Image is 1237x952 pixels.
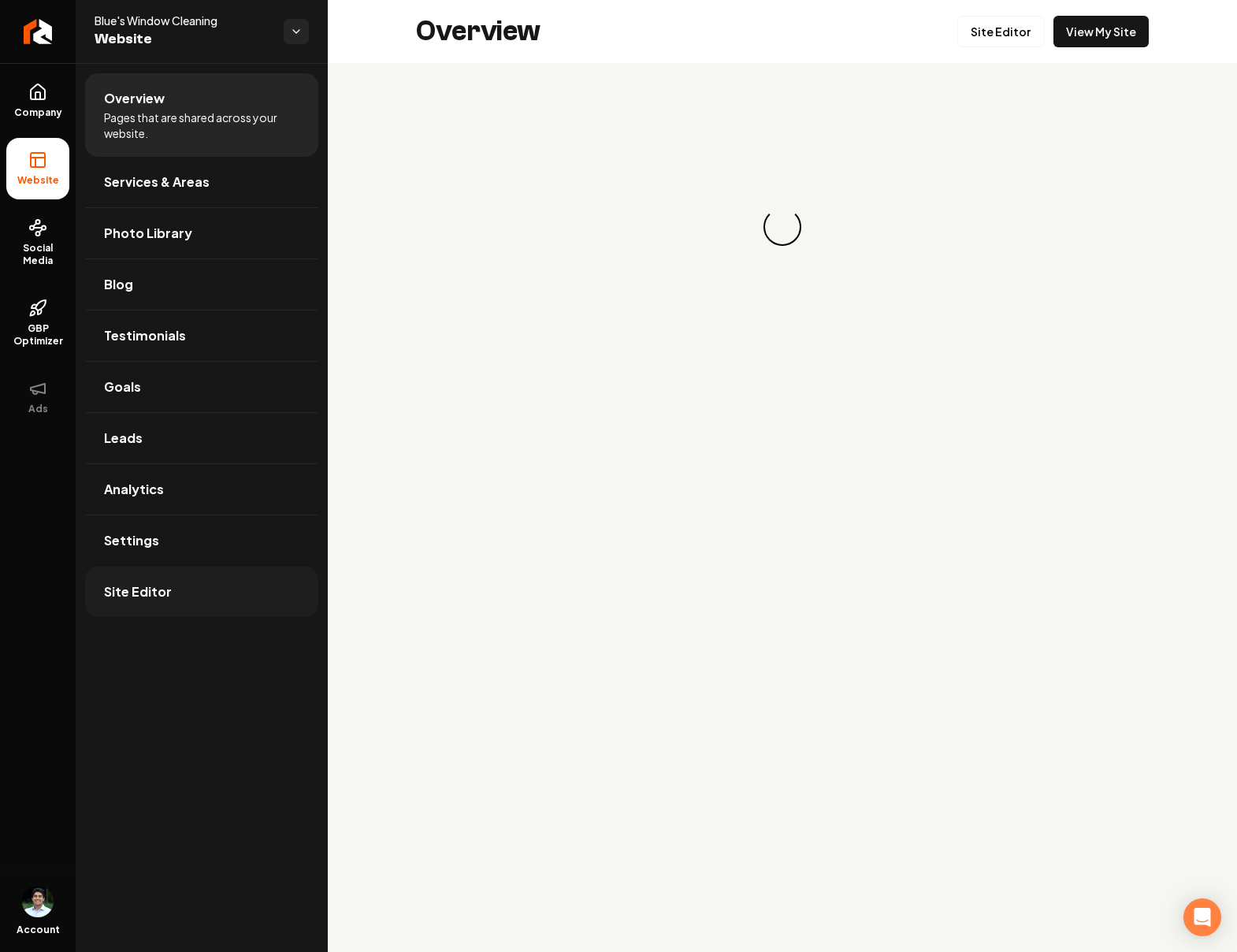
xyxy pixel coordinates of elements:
[22,403,54,415] span: Ads
[1183,898,1221,936] div: Open Intercom Messenger
[6,206,69,280] a: Social Media
[104,582,172,601] span: Site Editor
[6,242,69,267] span: Social Media
[6,322,69,348] span: GBP Optimizer
[104,89,165,108] span: Overview
[85,515,318,566] a: Settings
[104,377,141,396] span: Goals
[104,326,186,345] span: Testimonials
[85,259,318,310] a: Blog
[104,480,164,499] span: Analytics
[6,70,69,132] a: Company
[85,362,318,412] a: Goals
[24,19,53,44] img: Rebolt Logo
[104,110,299,141] span: Pages that are shared across your website.
[416,16,540,47] h2: Overview
[762,206,804,248] div: Loading
[85,157,318,207] a: Services & Areas
[22,886,54,917] button: Open user button
[95,13,271,28] span: Blue's Window Cleaning
[85,413,318,463] a: Leads
[6,286,69,360] a: GBP Optimizer
[85,311,318,361] a: Testimonials
[1053,16,1149,47] a: View My Site
[11,174,65,187] span: Website
[85,567,318,617] a: Site Editor
[85,464,318,515] a: Analytics
[104,429,143,448] span: Leads
[104,531,159,550] span: Settings
[104,224,192,243] span: Photo Library
[95,28,271,50] span: Website
[6,366,69,428] button: Ads
[957,16,1044,47] a: Site Editor
[22,886,54,917] img: Arwin Rahmatpanah
[85,208,318,258] a: Photo Library
[104,275,133,294] span: Blog
[8,106,69,119] span: Company
[17,924,60,936] span: Account
[104,173,210,192] span: Services & Areas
